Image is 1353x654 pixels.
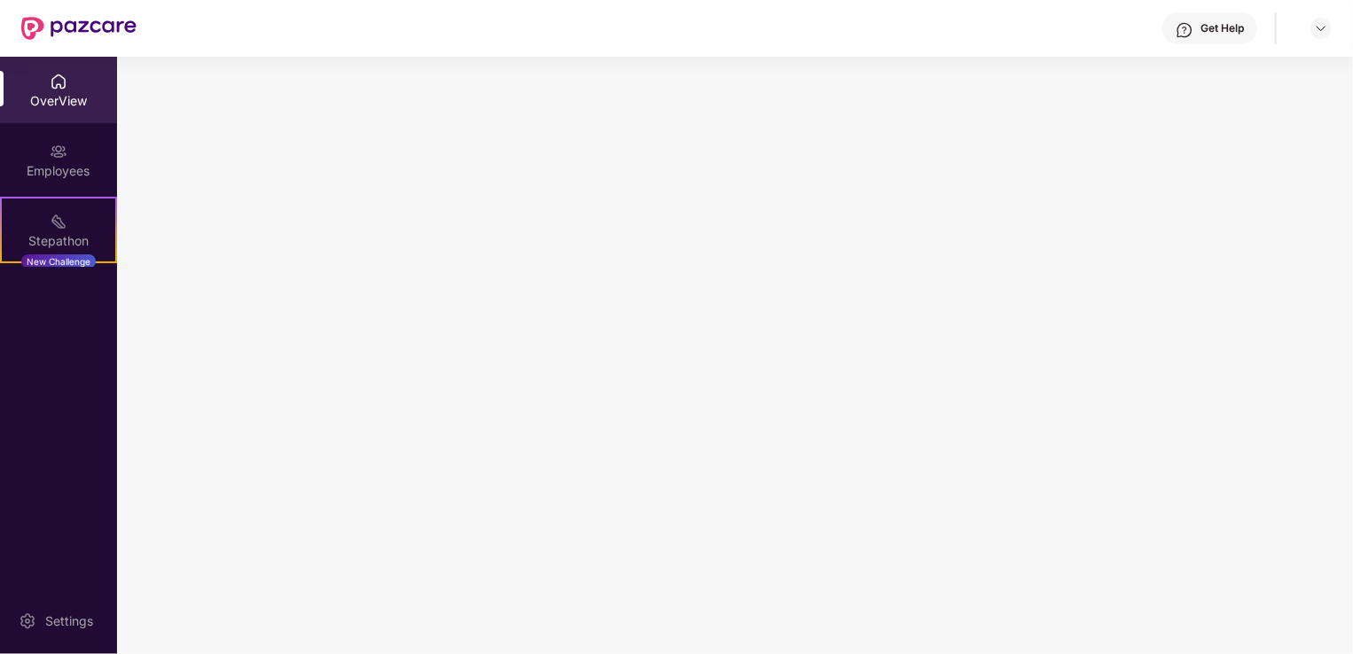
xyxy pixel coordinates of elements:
[2,232,115,250] div: Stepathon
[50,143,67,160] img: svg+xml;base64,PHN2ZyBpZD0iRW1wbG95ZWVzIiB4bWxucz0iaHR0cDovL3d3dy53My5vcmcvMjAwMC9zdmciIHdpZHRoPS...
[19,612,36,630] img: svg+xml;base64,PHN2ZyBpZD0iU2V0dGluZy0yMHgyMCIgeG1sbnM9Imh0dHA6Ly93d3cudzMub3JnLzIwMDAvc3ZnIiB3aW...
[21,17,137,40] img: New Pazcare Logo
[21,254,96,269] div: New Challenge
[1314,21,1328,35] img: svg+xml;base64,PHN2ZyBpZD0iRHJvcGRvd24tMzJ4MzIiIHhtbG5zPSJodHRwOi8vd3d3LnczLm9yZy8yMDAwL3N2ZyIgd2...
[50,213,67,230] img: svg+xml;base64,PHN2ZyB4bWxucz0iaHR0cDovL3d3dy53My5vcmcvMjAwMC9zdmciIHdpZHRoPSIyMSIgaGVpZ2h0PSIyMC...
[50,73,67,90] img: svg+xml;base64,PHN2ZyBpZD0iSG9tZSIgeG1sbnM9Imh0dHA6Ly93d3cudzMub3JnLzIwMDAvc3ZnIiB3aWR0aD0iMjAiIG...
[1176,21,1193,39] img: svg+xml;base64,PHN2ZyBpZD0iSGVscC0zMngzMiIgeG1sbnM9Imh0dHA6Ly93d3cudzMub3JnLzIwMDAvc3ZnIiB3aWR0aD...
[1200,21,1244,35] div: Get Help
[40,612,98,630] div: Settings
